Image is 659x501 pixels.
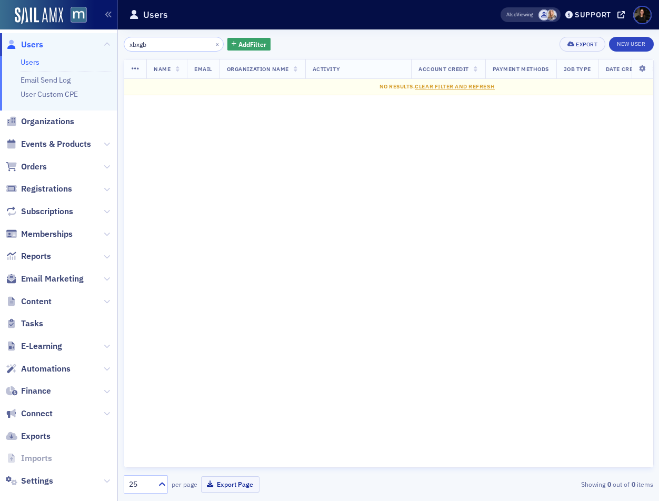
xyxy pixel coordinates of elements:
[21,206,73,217] span: Subscriptions
[6,430,51,442] a: Exports
[605,479,613,489] strong: 0
[21,138,91,150] span: Events & Products
[21,161,47,173] span: Orders
[143,8,168,21] h1: Users
[21,75,71,85] a: Email Send Log
[213,39,222,48] button: ×
[71,7,87,23] img: SailAMX
[201,476,259,493] button: Export Page
[313,65,340,73] span: Activity
[606,65,647,73] span: Date Created
[6,250,51,262] a: Reports
[6,183,72,195] a: Registrations
[6,408,53,419] a: Connect
[238,39,266,49] span: Add Filter
[21,363,71,375] span: Automations
[6,273,84,285] a: Email Marketing
[21,273,84,285] span: Email Marketing
[415,83,495,90] span: Clear Filter and Refresh
[21,89,78,99] a: User Custom CPE
[21,453,52,464] span: Imports
[21,116,74,127] span: Organizations
[6,318,43,329] a: Tasks
[15,7,63,24] img: SailAMX
[227,65,289,73] span: Organization Name
[6,228,73,240] a: Memberships
[576,42,597,47] div: Export
[154,65,171,73] span: Name
[63,7,87,25] a: View Homepage
[633,6,652,24] span: Profile
[6,385,51,397] a: Finance
[630,479,637,489] strong: 0
[21,385,51,397] span: Finance
[6,116,74,127] a: Organizations
[506,11,516,18] div: Also
[6,363,71,375] a: Automations
[6,475,53,487] a: Settings
[6,296,52,307] a: Content
[6,138,91,150] a: Events & Products
[21,475,53,487] span: Settings
[129,479,152,490] div: 25
[21,408,53,419] span: Connect
[418,65,468,73] span: Account Credit
[227,38,271,51] button: AddFilter
[6,161,47,173] a: Orders
[21,250,51,262] span: Reports
[6,39,43,51] a: Users
[6,206,73,217] a: Subscriptions
[484,479,654,489] div: Showing out of items
[21,318,43,329] span: Tasks
[506,11,533,18] span: Viewing
[21,57,39,67] a: Users
[6,340,62,352] a: E-Learning
[21,430,51,442] span: Exports
[172,479,197,489] label: per page
[575,10,611,19] div: Support
[21,183,72,195] span: Registrations
[124,37,224,52] input: Search…
[21,340,62,352] span: E-Learning
[560,37,605,52] button: Export
[21,228,73,240] span: Memberships
[538,9,550,21] span: Justin Chase
[546,9,557,21] span: Emily Trott
[493,65,549,73] span: Payment Methods
[21,296,52,307] span: Content
[564,65,591,73] span: Job Type
[21,39,43,51] span: Users
[6,453,52,464] a: Imports
[609,37,653,52] a: New User
[194,65,212,73] span: Email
